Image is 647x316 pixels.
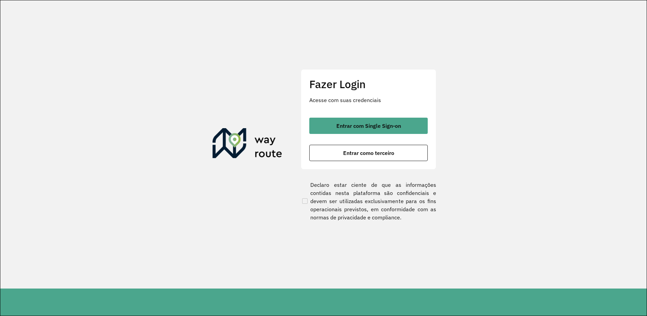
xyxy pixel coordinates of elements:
button: button [309,118,428,134]
h2: Fazer Login [309,78,428,91]
button: button [309,145,428,161]
p: Acesse com suas credenciais [309,96,428,104]
img: Roteirizador AmbevTech [213,128,282,161]
span: Entrar como terceiro [343,150,394,156]
label: Declaro estar ciente de que as informações contidas nesta plataforma são confidenciais e devem se... [301,181,436,221]
span: Entrar com Single Sign-on [336,123,401,129]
